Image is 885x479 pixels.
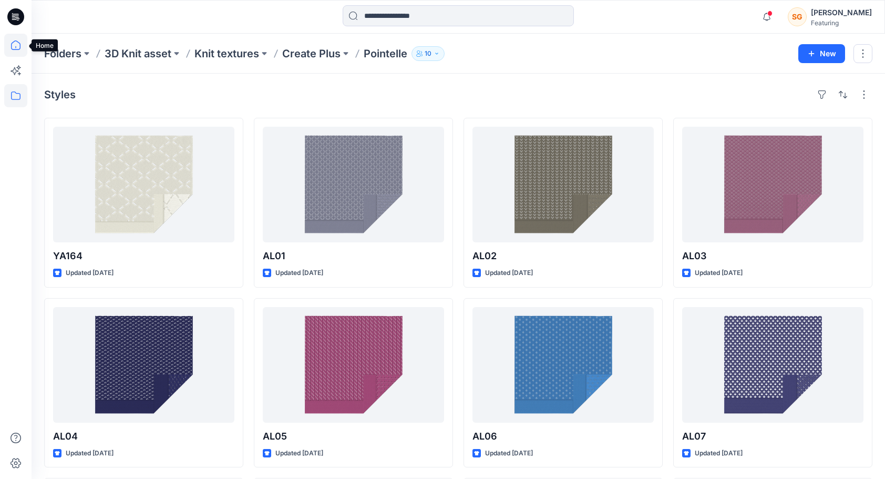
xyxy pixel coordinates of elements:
[282,46,341,61] a: Create Plus
[53,127,234,242] a: YA164
[788,7,807,26] div: SG
[485,448,533,459] p: Updated [DATE]
[53,307,234,423] a: AL04
[472,249,654,263] p: AL02
[105,46,171,61] a: 3D Knit asset
[275,268,323,279] p: Updated [DATE]
[682,127,863,242] a: AL03
[798,44,845,63] button: New
[682,429,863,444] p: AL07
[66,448,114,459] p: Updated [DATE]
[485,268,533,279] p: Updated [DATE]
[811,6,872,19] div: [PERSON_NAME]
[472,307,654,423] a: AL06
[425,48,431,59] p: 10
[811,19,872,27] div: Featuring
[263,127,444,242] a: AL01
[695,268,743,279] p: Updated [DATE]
[66,268,114,279] p: Updated [DATE]
[263,307,444,423] a: AL05
[682,307,863,423] a: AL07
[411,46,445,61] button: 10
[194,46,259,61] a: Knit textures
[682,249,863,263] p: AL03
[44,46,81,61] a: Folders
[53,429,234,444] p: AL04
[263,429,444,444] p: AL05
[695,448,743,459] p: Updated [DATE]
[275,448,323,459] p: Updated [DATE]
[53,249,234,263] p: YA164
[44,88,76,101] h4: Styles
[263,249,444,263] p: AL01
[364,46,407,61] p: Pointelle
[472,429,654,444] p: AL06
[472,127,654,242] a: AL02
